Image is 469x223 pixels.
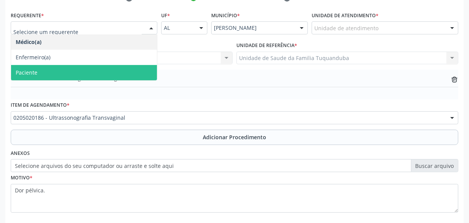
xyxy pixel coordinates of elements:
[13,24,142,39] input: Selecione um requerente
[11,148,30,160] label: Anexos
[236,40,297,52] label: Unidade de referência
[211,10,240,21] label: Município
[16,69,37,76] span: Paciente
[11,130,458,145] button: Adicionar Procedimento
[16,38,42,46] span: Médico(a)
[161,10,170,21] label: UF
[164,24,192,32] span: AL
[11,99,70,111] label: Item de agendamento
[11,10,44,21] label: Requerente
[314,24,378,32] span: Unidade de atendimento
[13,114,443,122] span: 0205020186 - Ultrassonografia Transvaginal
[214,24,292,32] span: [PERSON_NAME]
[312,10,378,21] label: Unidade de atendimento
[11,172,32,184] label: Motivo
[16,54,50,61] span: Enfermeiro(a)
[203,133,266,141] span: Adicionar Procedimento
